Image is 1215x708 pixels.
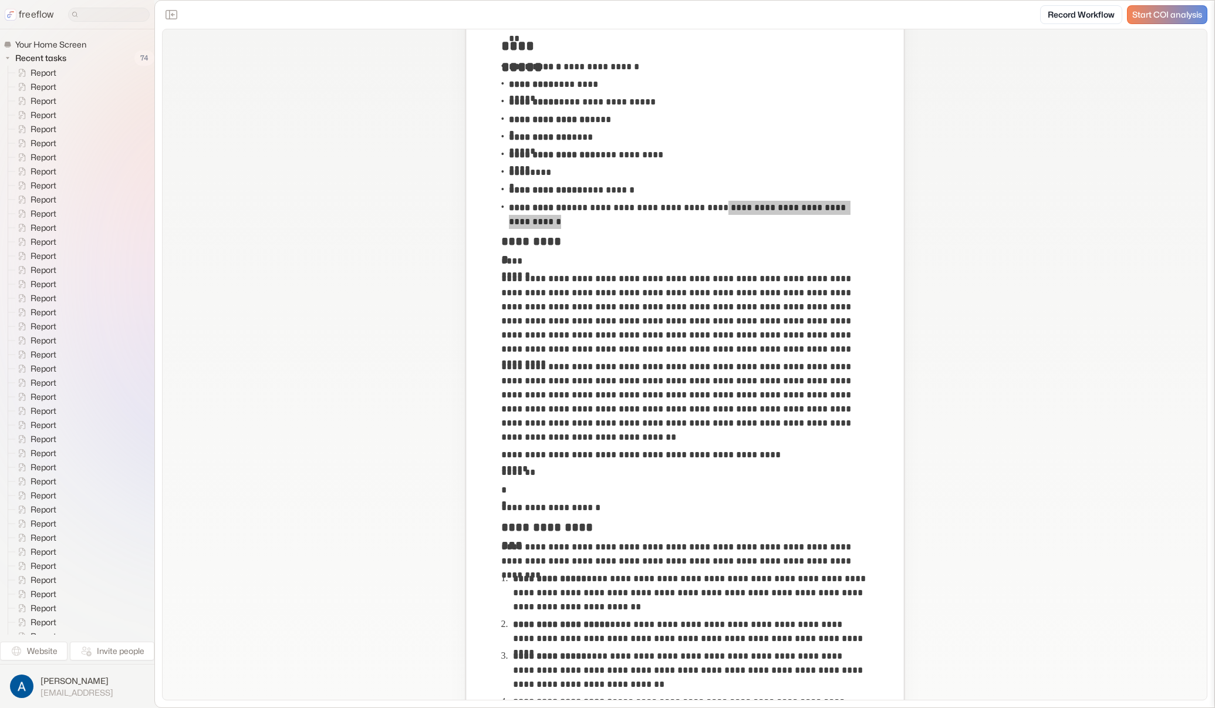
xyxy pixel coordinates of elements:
[8,390,61,404] a: Report
[8,517,61,531] a: Report
[8,559,61,573] a: Report
[4,39,91,50] a: Your Home Screen
[28,405,60,417] span: Report
[8,150,61,164] a: Report
[8,80,61,94] a: Report
[8,305,61,319] a: Report
[28,180,60,191] span: Report
[28,250,60,262] span: Report
[8,587,61,601] a: Report
[28,504,60,515] span: Report
[8,193,61,207] a: Report
[28,321,60,332] span: Report
[8,615,61,629] a: Report
[10,675,33,698] img: profile
[41,687,113,698] span: [EMAIL_ADDRESS]
[28,264,60,276] span: Report
[28,490,60,501] span: Report
[28,278,60,290] span: Report
[41,675,113,687] span: [PERSON_NAME]
[28,194,60,205] span: Report
[28,137,60,149] span: Report
[28,306,60,318] span: Report
[8,178,61,193] a: Report
[28,236,60,248] span: Report
[8,333,61,348] a: Report
[8,503,61,517] a: Report
[8,164,61,178] a: Report
[28,391,60,403] span: Report
[28,166,60,177] span: Report
[5,8,54,22] a: freeflow
[28,616,60,628] span: Report
[8,474,61,488] a: Report
[28,208,60,220] span: Report
[28,363,60,375] span: Report
[28,109,60,121] span: Report
[28,222,60,234] span: Report
[8,277,61,291] a: Report
[8,460,61,474] a: Report
[4,51,71,65] button: Recent tasks
[8,362,61,376] a: Report
[8,94,61,108] a: Report
[8,122,61,136] a: Report
[28,588,60,600] span: Report
[28,574,60,586] span: Report
[8,249,61,263] a: Report
[1040,5,1122,24] a: Record Workflow
[8,418,61,432] a: Report
[8,446,61,460] a: Report
[8,432,61,446] a: Report
[28,546,60,558] span: Report
[8,573,61,587] a: Report
[8,531,61,545] a: Report
[28,476,60,487] span: Report
[28,560,60,572] span: Report
[8,601,61,615] a: Report
[8,108,61,122] a: Report
[8,629,61,643] a: Report
[28,532,60,544] span: Report
[8,221,61,235] a: Report
[28,151,60,163] span: Report
[8,376,61,390] a: Report
[8,319,61,333] a: Report
[8,136,61,150] a: Report
[28,81,60,93] span: Report
[19,8,54,22] p: freeflow
[8,263,61,277] a: Report
[8,207,61,221] a: Report
[8,404,61,418] a: Report
[28,631,60,642] span: Report
[28,95,60,107] span: Report
[8,348,61,362] a: Report
[8,488,61,503] a: Report
[7,672,147,701] button: [PERSON_NAME][EMAIL_ADDRESS]
[28,67,60,79] span: Report
[134,50,154,66] span: 74
[13,39,90,50] span: Your Home Screen
[13,52,70,64] span: Recent tasks
[28,518,60,530] span: Report
[28,602,60,614] span: Report
[1127,5,1207,24] a: Start COI analysis
[8,545,61,559] a: Report
[28,461,60,473] span: Report
[8,66,61,80] a: Report
[28,419,60,431] span: Report
[70,642,154,660] button: Invite people
[8,235,61,249] a: Report
[28,123,60,135] span: Report
[28,433,60,445] span: Report
[28,335,60,346] span: Report
[28,349,60,360] span: Report
[162,5,181,24] button: Close the sidebar
[8,291,61,305] a: Report
[1132,10,1202,20] span: Start COI analysis
[28,292,60,304] span: Report
[28,447,60,459] span: Report
[28,377,60,389] span: Report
